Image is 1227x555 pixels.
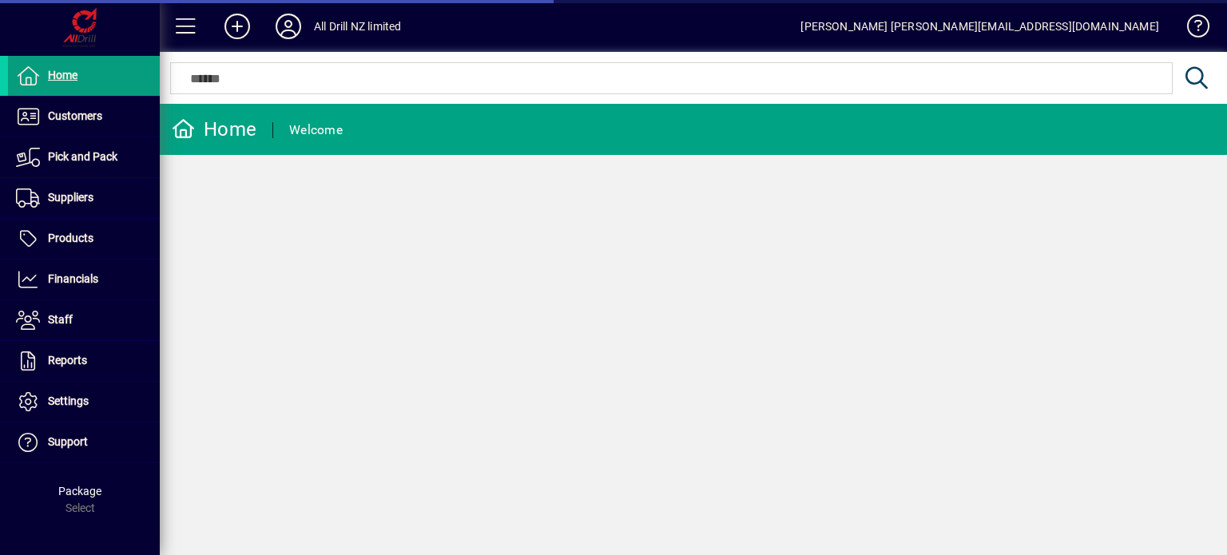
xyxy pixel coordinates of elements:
[48,150,117,163] span: Pick and Pack
[8,260,160,299] a: Financials
[48,313,73,326] span: Staff
[48,354,87,367] span: Reports
[8,219,160,259] a: Products
[8,382,160,422] a: Settings
[172,117,256,142] div: Home
[8,300,160,340] a: Staff
[48,69,77,81] span: Home
[48,394,89,407] span: Settings
[48,232,93,244] span: Products
[212,12,263,41] button: Add
[8,341,160,381] a: Reports
[289,117,343,143] div: Welcome
[48,109,102,122] span: Customers
[8,97,160,137] a: Customers
[48,435,88,448] span: Support
[8,178,160,218] a: Suppliers
[263,12,314,41] button: Profile
[314,14,402,39] div: All Drill NZ limited
[8,137,160,177] a: Pick and Pack
[48,191,93,204] span: Suppliers
[800,14,1159,39] div: [PERSON_NAME] [PERSON_NAME][EMAIL_ADDRESS][DOMAIN_NAME]
[8,422,160,462] a: Support
[58,485,101,498] span: Package
[48,272,98,285] span: Financials
[1175,3,1207,55] a: Knowledge Base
